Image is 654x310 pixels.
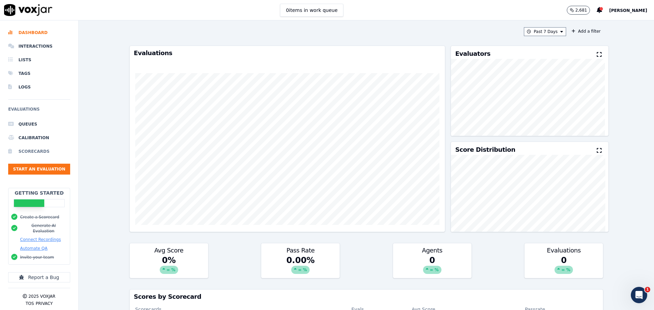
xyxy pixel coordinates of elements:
[160,266,178,274] div: ∞ %
[20,214,59,220] button: Create a Scorecard
[567,6,590,15] button: 2,681
[555,266,573,274] div: ∞ %
[393,255,471,278] div: 0
[4,4,52,16] img: voxjar logo
[8,39,70,53] a: Interactions
[524,27,566,36] button: Past 7 Days
[525,255,603,278] div: 0
[15,190,64,196] h2: Getting Started
[8,145,70,158] a: Scorecards
[134,247,204,254] h3: Avg Score
[261,255,340,278] div: 0.00 %
[134,294,599,300] h3: Scores by Scorecard
[8,53,70,67] a: Lists
[20,255,54,260] button: Invite your team
[8,117,70,131] a: Queues
[265,247,336,254] h3: Pass Rate
[8,164,70,175] button: Start an Evaluation
[609,8,647,13] span: [PERSON_NAME]
[280,4,343,17] button: 0items in work queue
[20,237,61,242] button: Connect Recordings
[631,287,647,303] iframe: Intercom live chat
[645,287,650,292] span: 1
[8,105,70,117] h6: Evaluations
[291,266,310,274] div: ∞ %
[20,246,47,251] button: Automate QA
[609,6,654,14] button: [PERSON_NAME]
[567,6,597,15] button: 2,681
[8,80,70,94] a: Logs
[26,301,34,306] button: TOS
[529,247,599,254] h3: Evaluations
[569,27,603,35] button: Add a filter
[36,301,53,306] button: Privacy
[134,50,441,56] h3: Evaluations
[455,147,515,153] h3: Score Distribution
[8,26,70,39] a: Dashboard
[575,7,587,13] p: 2,681
[397,247,467,254] h3: Agents
[8,131,70,145] a: Calibration
[423,266,441,274] div: ∞ %
[8,272,70,282] button: Report a Bug
[20,223,67,234] button: Generate AI Evaluation
[455,51,490,57] h3: Evaluators
[8,67,70,80] a: Tags
[130,255,208,278] div: 0 %
[28,294,55,299] p: 2025 Voxjar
